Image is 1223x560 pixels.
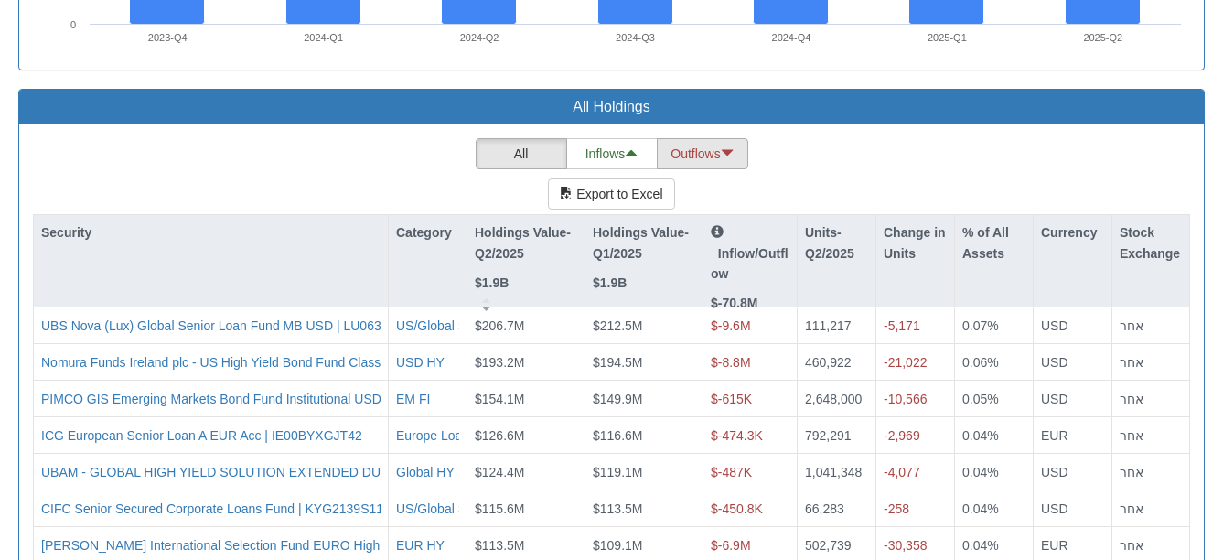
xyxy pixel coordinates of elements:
div: 460,922 [805,353,868,372]
div: 0.04% [962,500,1025,518]
text: 2025-Q1 [928,32,967,43]
div: 502,739 [805,536,868,555]
div: 111,217 [805,317,868,335]
text: 2024-Q4 [772,32,811,43]
span: $116.6M [593,428,642,443]
text: 2024-Q3 [616,32,655,43]
button: PIMCO GIS Emerging Markets Bond Fund Institutional USD Accumulation | IE0030759645 [41,390,555,408]
div: 792,291 [805,426,868,445]
button: UBAM - GLOBAL HIGH YIELD SOLUTION EXTENDED DURATION IC USD | LU2051741416 [41,463,573,481]
button: UBS Nova (Lux) Global Senior Loan Fund MB USD | LU0635707705 [41,317,431,335]
div: -2,969 [884,426,947,445]
div: אחר [1120,463,1182,481]
div: USD [1041,500,1104,518]
div: -10,566 [884,390,947,408]
span: $-450.8K [711,501,763,516]
div: 0.04% [962,536,1025,555]
span: $-615K [711,392,752,406]
button: USD HY [396,353,445,372]
span: $-6.9M [711,538,751,553]
div: 0.07% [962,317,1025,335]
span: $113.5M [475,538,524,553]
div: -258 [884,500,947,518]
div: Nomura Funds Ireland plc - US High Yield Bond Fund Class I USD | IE00B3RW8498 [41,353,520,372]
div: Stock Exchange [1112,215,1189,291]
div: 2,648,000 [805,390,868,408]
h3: All Holdings [33,99,1190,115]
span: $126.6M [475,428,524,443]
text: 2023-Q4 [148,32,188,43]
text: 0 [70,19,76,30]
div: 0.05% [962,390,1025,408]
button: EM FI [396,390,430,408]
span: $113.5M [593,501,642,516]
div: אחר [1120,353,1182,372]
div: 0.06% [962,353,1025,372]
div: Security [34,215,388,250]
strong: $1.9B [593,275,627,290]
span: $-8.8M [711,355,751,370]
div: Currency [1034,215,1111,271]
div: USD [1041,317,1104,335]
p: Holdings Value-Q2/2025 [475,222,577,264]
button: Export to Excel [548,178,674,210]
div: USD [1041,353,1104,372]
div: אחר [1120,500,1182,518]
p: Change in Units [884,222,947,264]
button: US/Global Senior Loans [396,317,533,335]
div: -5,171 [884,317,947,335]
div: אחר [1120,317,1182,335]
div: אחר [1120,390,1182,408]
div: אחר [1120,536,1182,555]
button: EUR HY [396,536,445,555]
span: $212.5M [593,318,642,333]
button: Europe Loans [396,426,476,445]
div: USD [1041,390,1104,408]
span: $206.7M [475,318,524,333]
span: $193.2M [475,355,524,370]
div: אחר [1120,426,1182,445]
div: -4,077 [884,463,947,481]
span: $109.1M [593,538,642,553]
p: Inflow/Outflow [711,222,789,284]
span: $194.5M [593,355,642,370]
button: All [476,138,567,169]
button: CIFC Senior Secured Corporate Loans Fund | KYG2139S1194 [41,500,398,518]
text: 2025-Q2 [1083,32,1122,43]
span: $-487K [711,465,752,479]
div: 66,283 [805,500,868,518]
p: Holdings Value-Q1/2025 [593,222,695,264]
div: 0.04% [962,426,1025,445]
div: EUR [1041,536,1104,555]
button: Inflows [566,138,658,169]
button: Outflows [657,138,748,169]
span: $124.4M [475,465,524,479]
button: US/Global Senior Loans [396,500,533,518]
button: Global HY [396,463,455,481]
div: 1,041,348 [805,463,868,481]
p: Units-Q2/2025 [805,222,868,264]
span: $149.9M [593,392,642,406]
div: % of All Assets [955,215,1033,291]
div: Category [389,215,467,271]
button: [PERSON_NAME] International Selection Fund EURO High Yield IZ Accumulation EUR | LU1496798478 [41,536,635,555]
text: 2024-Q2 [460,32,499,43]
div: -30,358 [884,536,947,555]
span: $119.1M [593,465,642,479]
button: ICG European Senior Loan A EUR Acc | IE00BYXGJT42 [41,426,362,445]
div: EUR [1041,426,1104,445]
strong: $1.9B [475,275,509,290]
strong: $-70.8M [711,296,757,310]
text: 2024-Q1 [304,32,343,43]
